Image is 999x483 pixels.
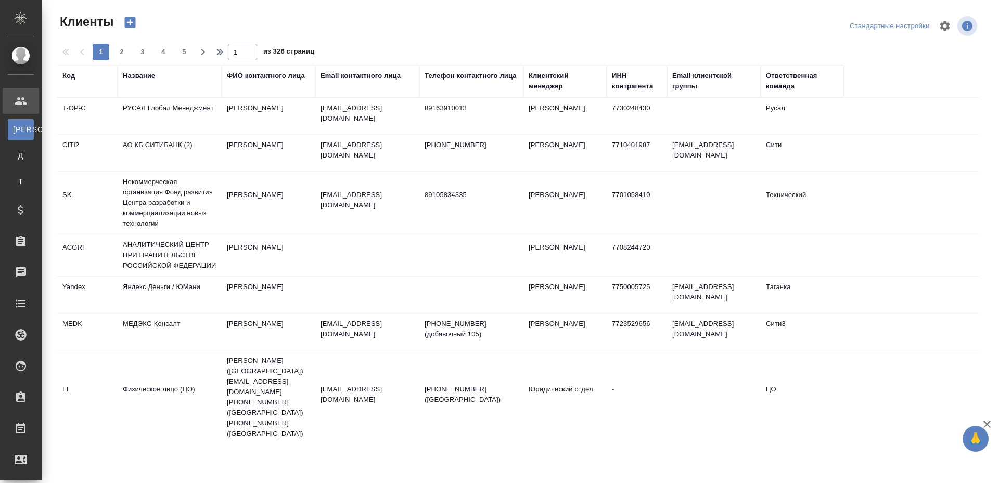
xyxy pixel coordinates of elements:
td: 7723529656 [607,314,667,350]
td: [PERSON_NAME] [222,277,315,313]
span: 4 [155,47,172,57]
td: ЦО [761,379,844,415]
td: Сити3 [761,314,844,350]
td: [PERSON_NAME] [222,135,315,171]
td: Яндекс Деньги / ЮМани [118,277,222,313]
button: 4 [155,44,172,60]
td: CITI2 [57,135,118,171]
td: SK [57,185,118,221]
span: 3 [134,47,151,57]
td: [EMAIL_ADDRESS][DOMAIN_NAME] [667,135,761,171]
td: МЕДЭКС-Консалт [118,314,222,350]
td: АО КБ СИТИБАНК (2) [118,135,222,171]
a: Д [8,145,34,166]
td: 7730248430 [607,98,667,134]
td: Сити [761,135,844,171]
p: [EMAIL_ADDRESS][DOMAIN_NAME] [321,319,414,340]
td: [PERSON_NAME] [222,185,315,221]
td: Таганка [761,277,844,313]
td: [PERSON_NAME] [222,237,315,273]
td: [EMAIL_ADDRESS][DOMAIN_NAME] [667,277,761,313]
div: Код [62,71,75,81]
p: [PHONE_NUMBER] [425,140,518,150]
div: Телефон контактного лица [425,71,517,81]
p: [PHONE_NUMBER] ([GEOGRAPHIC_DATA]) [425,384,518,405]
td: Русал [761,98,844,134]
div: Email контактного лица [321,71,401,81]
td: АНАЛИТИЧЕСКИЙ ЦЕНТР ПРИ ПРАВИТЕЛЬСТВЕ РОССИЙСКОЙ ФЕДЕРАЦИИ [118,234,222,276]
div: Клиентский менеджер [529,71,601,92]
div: Ответственная команда [766,71,839,92]
a: [PERSON_NAME] [8,119,34,140]
td: [PERSON_NAME] [523,277,607,313]
div: Название [123,71,155,81]
td: [EMAIL_ADDRESS][DOMAIN_NAME] [667,314,761,350]
td: Некоммерческая организация Фонд развития Центра разработки и коммерциализации новых технологий [118,172,222,234]
button: 5 [176,44,193,60]
td: [PERSON_NAME] ([GEOGRAPHIC_DATA]) [EMAIL_ADDRESS][DOMAIN_NAME] [PHONE_NUMBER] ([GEOGRAPHIC_DATA])... [222,350,315,444]
span: 5 [176,47,193,57]
span: Т [13,176,29,187]
td: Юридический отдел [523,379,607,415]
td: [PERSON_NAME] [523,185,607,221]
td: ACGRF [57,237,118,273]
td: [PERSON_NAME] [523,98,607,134]
span: 🙏 [967,428,984,450]
button: 3 [134,44,151,60]
div: split button [847,18,932,34]
p: [EMAIL_ADDRESS][DOMAIN_NAME] [321,140,414,161]
td: FL [57,379,118,415]
div: ФИО контактного лица [227,71,305,81]
td: T-OP-C [57,98,118,134]
button: 2 [113,44,130,60]
div: Email клиентской группы [672,71,755,92]
span: Настроить таблицу [932,14,957,38]
p: 89163910013 [425,103,518,113]
td: Yandex [57,277,118,313]
p: [EMAIL_ADDRESS][DOMAIN_NAME] [321,103,414,124]
p: [PHONE_NUMBER] (добавочный 105) [425,319,518,340]
td: Физическое лицо (ЦО) [118,379,222,415]
td: 7710401987 [607,135,667,171]
td: 7708244720 [607,237,667,273]
td: [PERSON_NAME] [222,98,315,134]
p: [EMAIL_ADDRESS][DOMAIN_NAME] [321,190,414,211]
p: 89105834335 [425,190,518,200]
div: ИНН контрагента [612,71,662,92]
td: 7701058410 [607,185,667,221]
span: Клиенты [57,14,113,30]
td: MEDK [57,314,118,350]
p: [EMAIL_ADDRESS][DOMAIN_NAME] [321,384,414,405]
span: Д [13,150,29,161]
span: 2 [113,47,130,57]
span: из 326 страниц [263,45,314,60]
td: - [607,379,667,415]
td: 7750005725 [607,277,667,313]
td: Технический [761,185,844,221]
span: [PERSON_NAME] [13,124,29,135]
td: [PERSON_NAME] [523,237,607,273]
td: [PERSON_NAME] [222,314,315,350]
td: [PERSON_NAME] [523,314,607,350]
a: Т [8,171,34,192]
span: Посмотреть информацию [957,16,979,36]
button: 🙏 [963,426,989,452]
td: РУСАЛ Глобал Менеджмент [118,98,222,134]
td: [PERSON_NAME] [523,135,607,171]
button: Создать [118,14,143,31]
